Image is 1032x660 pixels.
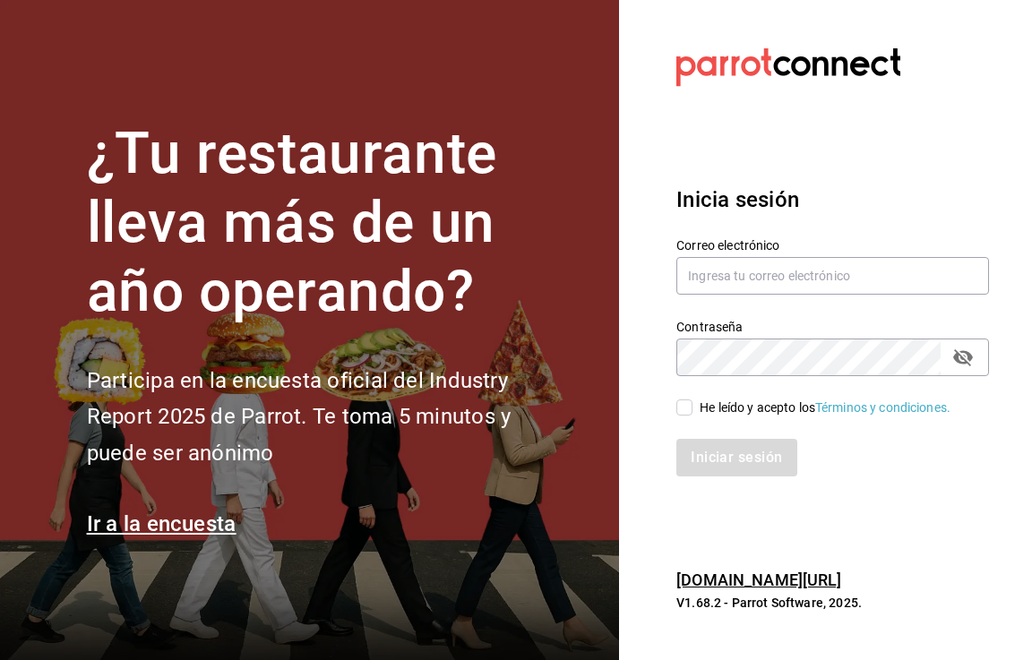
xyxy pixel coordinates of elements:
input: Ingresa tu correo electrónico [676,257,989,295]
h2: Participa en la encuesta oficial del Industry Report 2025 de Parrot. Te toma 5 minutos y puede se... [87,363,571,472]
label: Contraseña [676,321,989,333]
a: Ir a la encuesta [87,511,236,536]
h1: ¿Tu restaurante lleva más de un año operando? [87,120,571,326]
a: [DOMAIN_NAME][URL] [676,570,841,589]
a: Términos y condiciones. [815,400,950,415]
h3: Inicia sesión [676,184,989,216]
div: He leído y acepto los [700,399,950,417]
p: V1.68.2 - Parrot Software, 2025. [676,594,989,612]
button: passwordField [948,342,978,373]
label: Correo electrónico [676,239,989,252]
